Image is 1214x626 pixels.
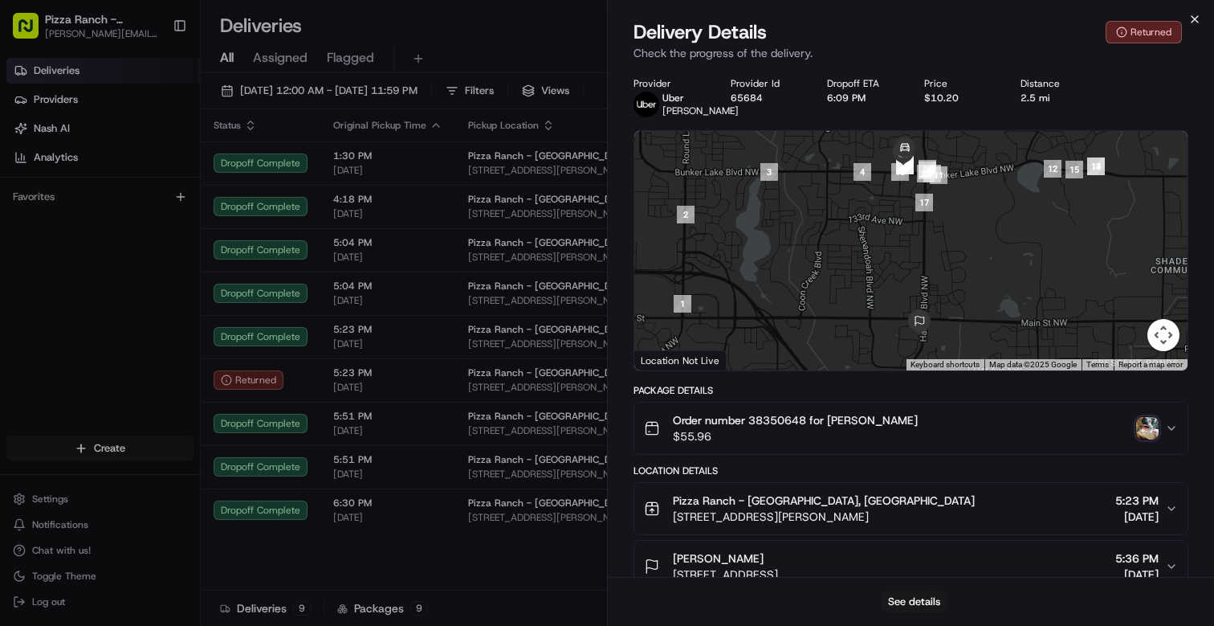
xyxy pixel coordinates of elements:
[638,350,691,370] a: Open this area in Google Maps (opens a new window)
[633,19,767,45] span: Delivery Details
[1118,360,1183,369] a: Report a map error
[1044,160,1061,178] div: 12
[673,567,778,583] span: [STREET_ADDRESS]
[677,206,695,223] div: 2
[674,295,691,313] div: 1
[827,77,898,90] div: Dropoff ETA
[16,64,292,90] p: Welcome 👋
[633,464,1188,477] div: Location Details
[930,166,947,184] div: 11
[273,158,292,178] button: Start new chat
[919,160,936,178] div: 18
[731,92,763,104] button: 65684
[915,194,933,211] div: 17
[1115,509,1159,525] span: [DATE]
[924,77,996,90] div: Price
[634,350,727,370] div: Location Not Live
[917,165,935,182] div: 20
[919,162,936,179] div: 19
[910,359,980,370] button: Keyboard shortcuts
[129,227,264,256] a: 💻API Documentation
[853,163,871,181] div: 4
[136,235,149,248] div: 💻
[760,163,778,181] div: 3
[673,509,975,525] span: [STREET_ADDRESS][PERSON_NAME]
[924,92,996,104] div: $10.20
[32,233,123,249] span: Knowledge Base
[662,92,684,104] span: Uber
[633,77,705,90] div: Provider
[638,350,691,370] img: Google
[634,403,1188,454] button: Order number 38350648 for [PERSON_NAME]$55.96photo_proof_of_delivery image
[42,104,265,121] input: Clear
[16,153,45,182] img: 1736555255976-a54dd68f-1ca7-489b-9aae-adbdc363a1c4
[113,272,194,284] a: Powered byPylon
[923,165,941,182] div: 16
[662,104,739,117] span: [PERSON_NAME]
[1147,319,1179,351] button: Map camera controls
[896,157,914,174] div: 22
[633,45,1188,61] p: Check the progress of the delivery.
[1115,550,1159,567] span: 5:36 PM
[55,170,203,182] div: We're available if you need us!
[891,163,909,181] div: 10
[731,77,802,90] div: Provider Id
[16,235,29,248] div: 📗
[634,483,1188,534] button: Pizza Ranch - [GEOGRAPHIC_DATA], [GEOGRAPHIC_DATA][STREET_ADDRESS][PERSON_NAME]5:23 PM[DATE]
[673,550,764,567] span: [PERSON_NAME]
[1020,92,1092,104] div: 2.5 mi
[55,153,263,170] div: Start new chat
[1106,21,1182,43] button: Returned
[1086,360,1109,369] a: Terms (opens in new tab)
[1115,493,1159,509] span: 5:23 PM
[1115,567,1159,583] span: [DATE]
[1136,417,1159,440] img: photo_proof_of_delivery image
[1065,161,1083,178] div: 15
[633,92,659,117] img: uber-new-logo.jpeg
[673,412,918,428] span: Order number 38350648 for [PERSON_NAME]
[10,227,129,256] a: 📗Knowledge Base
[673,493,975,509] span: Pizza Ranch - [GEOGRAPHIC_DATA], [GEOGRAPHIC_DATA]
[16,16,48,48] img: Nash
[633,384,1188,397] div: Package Details
[160,272,194,284] span: Pylon
[152,233,258,249] span: API Documentation
[881,591,947,613] button: See details
[1087,158,1105,175] div: 14
[989,360,1077,369] span: Map data ©2025 Google
[1020,77,1092,90] div: Distance
[634,541,1188,592] button: [PERSON_NAME][STREET_ADDRESS]5:36 PM[DATE]
[827,92,898,104] div: 6:09 PM
[673,428,918,444] span: $55.96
